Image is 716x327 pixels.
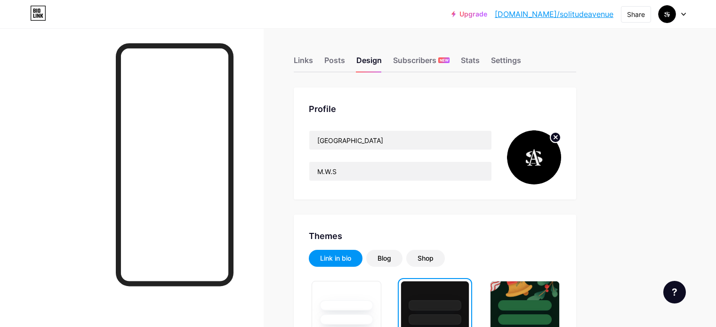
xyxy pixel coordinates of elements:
[418,254,434,263] div: Shop
[451,10,487,18] a: Upgrade
[309,162,491,181] input: Bio
[495,8,613,20] a: [DOMAIN_NAME]/solitudeavenue
[393,55,450,72] div: Subscribers
[491,55,521,72] div: Settings
[507,130,561,184] img: solitudeavenue
[658,5,676,23] img: solitudeavenue
[324,55,345,72] div: Posts
[356,55,382,72] div: Design
[320,254,351,263] div: Link in bio
[440,57,449,63] span: NEW
[378,254,391,263] div: Blog
[309,131,491,150] input: Name
[309,103,561,115] div: Profile
[627,9,645,19] div: Share
[461,55,480,72] div: Stats
[294,55,313,72] div: Links
[309,230,561,242] div: Themes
